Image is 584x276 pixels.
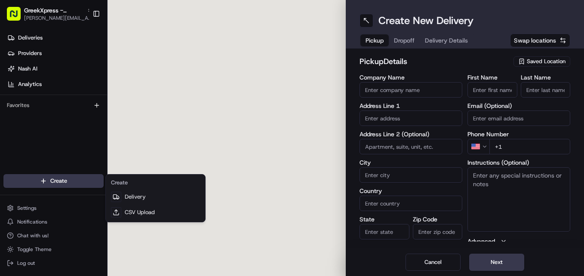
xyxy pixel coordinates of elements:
[108,176,203,189] div: Create
[24,6,83,15] span: GreekXpress - [GEOGRAPHIC_DATA]
[81,169,138,178] span: API Documentation
[17,169,66,178] span: Knowledge Base
[521,82,571,98] input: Enter last name
[29,82,141,91] div: Start new chat
[360,159,462,166] label: City
[378,14,473,28] h1: Create New Delivery
[467,74,517,80] label: First Name
[467,131,570,137] label: Phone Number
[108,189,203,205] a: Delivery
[467,110,570,126] input: Enter email address
[86,190,104,196] span: Pylon
[467,82,517,98] input: Enter first name
[29,91,109,98] div: We're available if you need us!
[18,80,42,88] span: Analytics
[17,218,47,225] span: Notifications
[394,36,415,45] span: Dropoff
[360,196,462,211] input: Enter country
[413,224,463,239] input: Enter zip code
[17,246,52,253] span: Toggle Theme
[133,110,157,120] button: See all
[24,15,93,21] span: [PERSON_NAME][EMAIL_ADDRESS][DOMAIN_NAME]
[18,34,43,42] span: Deliveries
[17,232,49,239] span: Chat with us!
[69,166,141,181] a: 💻API Documentation
[9,82,24,98] img: 1736555255976-a54dd68f-1ca7-489b-9aae-adbdc363a1c4
[146,85,157,95] button: Start new chat
[9,112,55,119] div: Past conversations
[61,190,104,196] a: Powered byPylon
[360,139,462,154] input: Apartment, suite, unit, etc.
[22,55,142,64] input: Clear
[514,36,556,45] span: Swap locations
[406,254,461,271] button: Cancel
[73,170,80,177] div: 💻
[69,133,87,140] span: [DATE]
[467,103,570,109] label: Email (Optional)
[360,167,462,183] input: Enter city
[513,55,570,67] button: Saved Location
[527,58,566,65] span: Saved Location
[17,260,35,267] span: Log out
[9,9,26,26] img: Nash
[360,131,462,137] label: Address Line 2 (Optional)
[366,36,384,45] span: Pickup
[17,205,37,212] span: Settings
[360,110,462,126] input: Enter address
[50,177,67,185] span: Create
[18,49,42,57] span: Providers
[467,237,570,245] button: Advanced
[3,98,104,112] div: Favorites
[413,216,463,222] label: Zip Code
[108,205,203,220] a: CSV Upload
[360,224,409,239] input: Enter state
[467,237,495,245] label: Advanced
[9,170,15,177] div: 📗
[18,65,37,73] span: Nash AI
[360,74,462,80] label: Company Name
[360,103,462,109] label: Address Line 1
[9,125,22,139] img: Regen Pajulas
[360,55,508,67] h2: pickup Details
[467,159,570,166] label: Instructions (Optional)
[469,254,524,271] button: Next
[17,134,24,141] img: 1736555255976-a54dd68f-1ca7-489b-9aae-adbdc363a1c4
[27,133,63,140] span: Regen Pajulas
[510,34,570,47] button: Swap locations
[489,139,570,154] input: Enter phone number
[360,216,409,222] label: State
[360,188,462,194] label: Country
[5,166,69,181] a: 📗Knowledge Base
[9,34,157,48] p: Welcome 👋
[65,133,68,140] span: •
[425,36,468,45] span: Delivery Details
[360,82,462,98] input: Enter company name
[521,74,571,80] label: Last Name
